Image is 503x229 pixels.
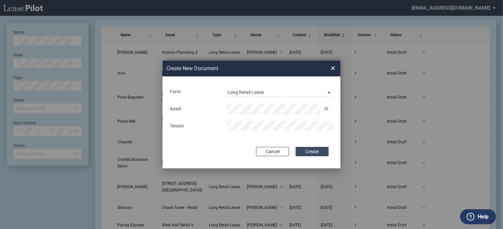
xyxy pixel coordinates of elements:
h2: Create New Document [166,65,307,72]
div: Form [166,89,223,95]
md-select: Lease Form: Long Retail Lease [227,87,333,97]
label: Help [478,213,488,221]
span: × [331,63,335,73]
md-dialog: Create New ... [163,61,340,169]
div: Asset [166,106,223,112]
button: Cancel [256,147,289,156]
button: Create [296,147,329,156]
div: Tenant [166,123,223,129]
div: Long Retail Lease [227,90,264,95]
